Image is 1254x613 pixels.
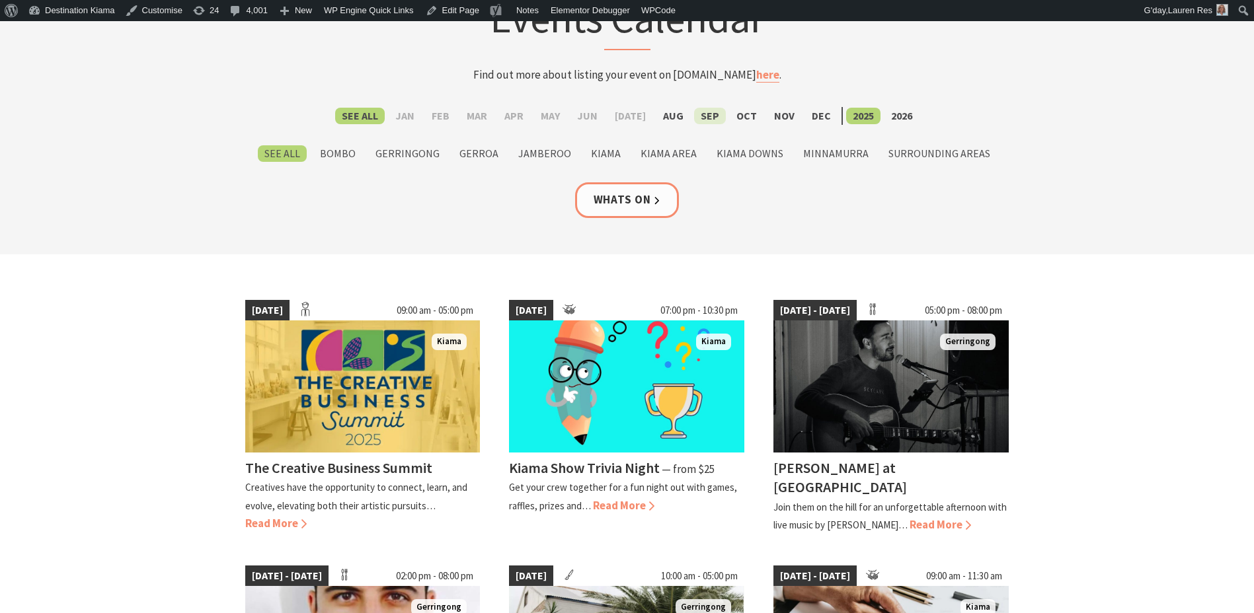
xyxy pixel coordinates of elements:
img: trivia night [509,320,744,452]
span: 05:00 pm - 08:00 pm [918,300,1009,321]
p: Creatives have the opportunity to connect, learn, and evolve, elevating both their artistic pursu... [245,481,467,511]
img: Res-lauren-square-150x150.jpg [1216,4,1228,16]
label: Gerringong [369,145,446,162]
span: 07:00 pm - 10:30 pm [654,300,744,321]
label: 2025 [846,108,881,124]
span: Kiama [696,334,731,350]
span: [DATE] [245,300,290,321]
h4: [PERSON_NAME] at [GEOGRAPHIC_DATA] [773,458,907,496]
span: Read More [593,498,654,513]
p: Join them on the hill for an unforgettable afternoon with live music by [PERSON_NAME]… [773,501,1007,531]
label: Kiama [584,145,627,162]
span: [DATE] - [DATE] [245,565,329,587]
label: Sep [694,108,726,124]
img: Matt Dundas [773,320,1009,452]
label: [DATE] [608,108,652,124]
label: Kiama Area [634,145,703,162]
label: Jun [570,108,604,124]
span: 10:00 am - 05:00 pm [654,565,744,587]
h4: The Creative Business Summit [245,458,432,477]
span: [DATE] - [DATE] [773,300,857,321]
h4: Kiama Show Trivia Night [509,458,660,477]
span: Read More [245,516,307,530]
span: 09:00 am - 05:00 pm [390,300,480,321]
p: Find out more about listing your event on [DOMAIN_NAME] . [368,66,886,84]
img: creative Business Summit [245,320,481,452]
span: [DATE] - [DATE] [773,565,857,587]
span: ⁠— from $25 [662,462,715,476]
label: Jan [389,108,421,124]
span: [DATE] [509,300,553,321]
label: See All [335,108,385,124]
span: 02:00 pm - 08:00 pm [389,565,480,587]
label: Oct [730,108,764,124]
a: [DATE] 09:00 am - 05:00 pm creative Business Summit Kiama The Creative Business Summit Creatives ... [245,300,481,534]
a: [DATE] 07:00 pm - 10:30 pm trivia night Kiama Kiama Show Trivia Night ⁠— from $25 Get your crew t... [509,300,744,534]
label: Nov [767,108,801,124]
label: Kiama Downs [710,145,790,162]
label: Bombo [313,145,362,162]
a: here [756,67,779,83]
label: Dec [805,108,838,124]
span: 09:00 am - 11:30 am [920,565,1009,587]
span: Read More [910,517,971,532]
label: Gerroa [453,145,505,162]
span: [DATE] [509,565,553,587]
a: [DATE] - [DATE] 05:00 pm - 08:00 pm Matt Dundas Gerringong [PERSON_NAME] at [GEOGRAPHIC_DATA] Joi... [773,300,1009,534]
label: Apr [498,108,530,124]
p: Get your crew together for a fun night out with games, raffles, prizes and… [509,481,737,511]
label: 2026 [884,108,919,124]
label: Feb [425,108,456,124]
label: Mar [460,108,494,124]
label: Surrounding Areas [882,145,997,162]
label: Jamberoo [512,145,578,162]
span: Gerringong [940,334,996,350]
span: Kiama [432,334,467,350]
a: Whats On [575,182,680,217]
span: Lauren Res [1168,5,1212,15]
label: Aug [656,108,690,124]
label: Minnamurra [797,145,875,162]
label: May [534,108,567,124]
label: See All [258,145,307,162]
